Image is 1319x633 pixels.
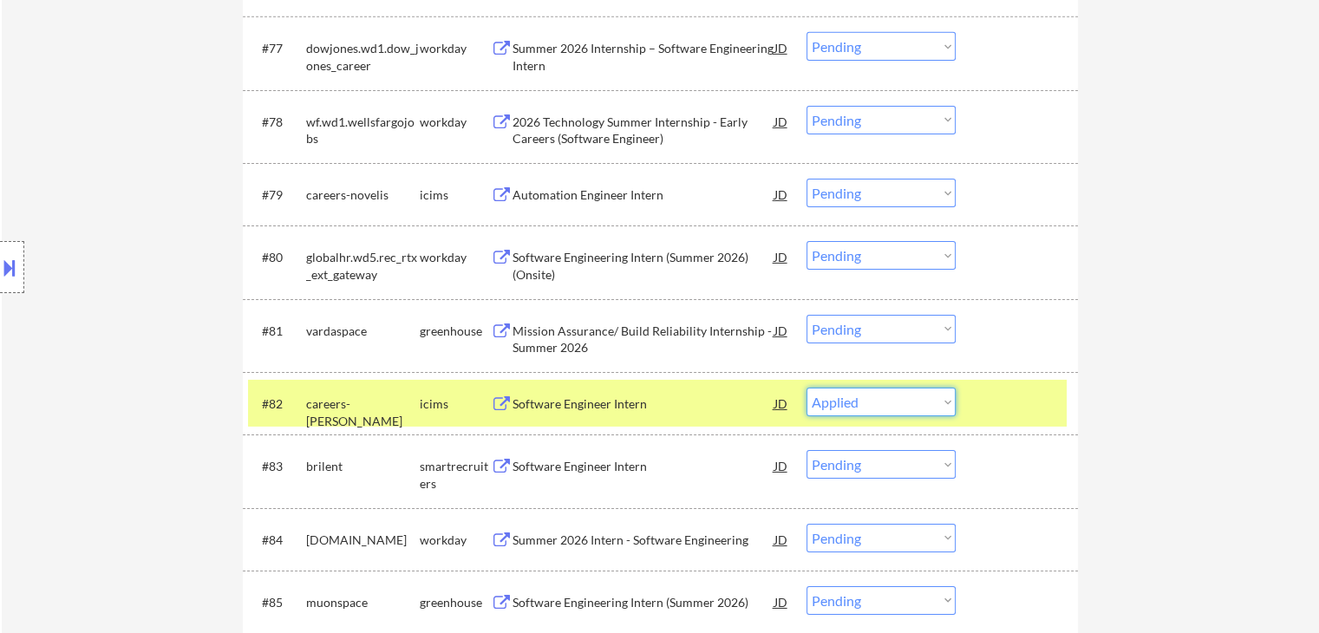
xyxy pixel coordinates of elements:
div: Software Engineering Intern (Summer 2026) [513,594,774,611]
div: Summer 2026 Intern - Software Engineering [513,532,774,549]
div: globalhr.wd5.rec_rtx_ext_gateway [306,249,420,283]
div: greenhouse [420,323,491,340]
div: #84 [262,532,292,549]
div: Mission Assurance/ Build Reliability Internship - Summer 2026 [513,323,774,356]
div: workday [420,249,491,266]
div: wf.wd1.wellsfargojobs [306,114,420,147]
div: #77 [262,40,292,57]
div: vardaspace [306,323,420,340]
div: JD [773,32,790,63]
div: #83 [262,458,292,475]
div: JD [773,524,790,555]
div: [DOMAIN_NAME] [306,532,420,549]
div: JD [773,179,790,210]
div: Automation Engineer Intern [513,186,774,204]
div: workday [420,40,491,57]
div: greenhouse [420,594,491,611]
div: 2026 Technology Summer Internship - Early Careers (Software Engineer) [513,114,774,147]
div: JD [773,388,790,419]
div: JD [773,315,790,346]
div: careers-[PERSON_NAME] [306,395,420,429]
div: workday [420,532,491,549]
div: careers-novelis [306,186,420,204]
div: #85 [262,594,292,611]
div: brilent [306,458,420,475]
div: icims [420,395,491,413]
div: JD [773,241,790,272]
div: JD [773,450,790,481]
div: smartrecruiters [420,458,491,492]
div: Software Engineer Intern [513,395,774,413]
div: icims [420,186,491,204]
div: workday [420,114,491,131]
div: Software Engineer Intern [513,458,774,475]
div: JD [773,586,790,617]
div: muonspace [306,594,420,611]
div: Software Engineering Intern (Summer 2026) (Onsite) [513,249,774,283]
div: dowjones.wd1.dow_jones_career [306,40,420,74]
div: JD [773,106,790,137]
div: Summer 2026 Internship – Software Engineering Intern [513,40,774,74]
